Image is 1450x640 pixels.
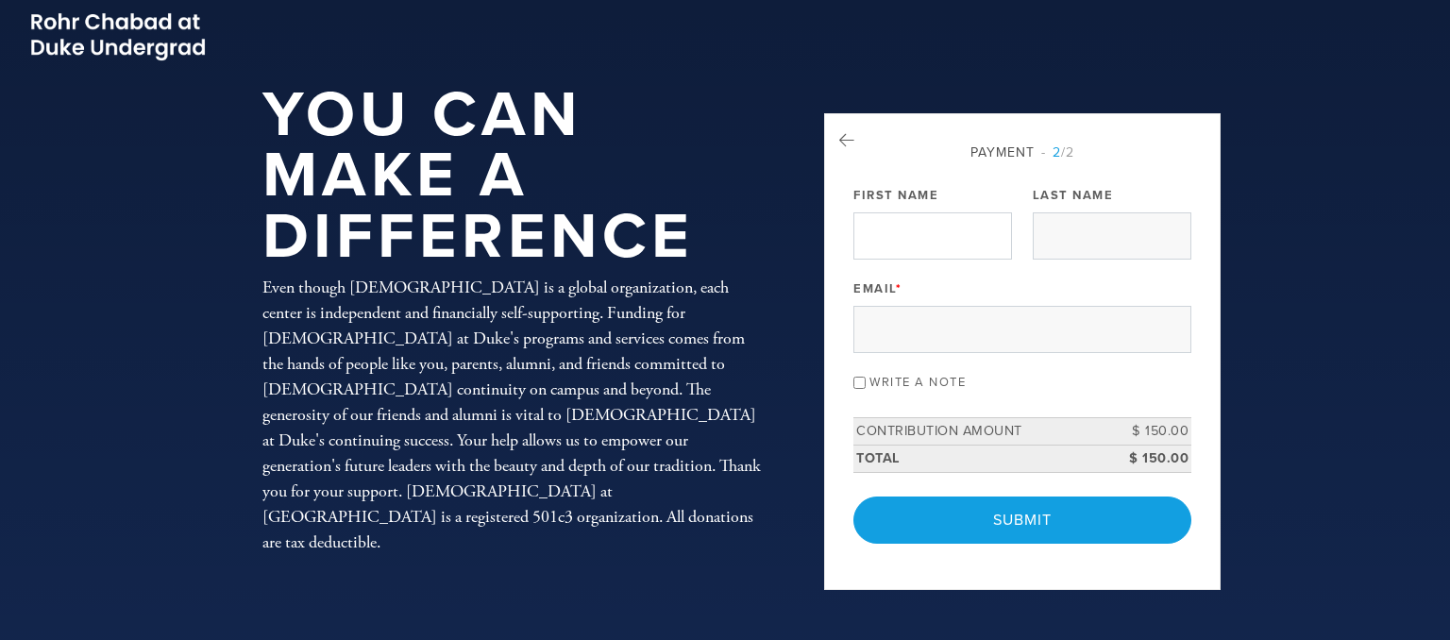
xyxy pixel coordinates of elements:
[853,143,1191,162] div: Payment
[896,281,902,296] span: This field is required.
[853,280,902,297] label: Email
[28,9,208,63] img: Picture2_0.png
[853,497,1191,544] input: Submit
[262,275,763,555] div: Even though [DEMOGRAPHIC_DATA] is a global organization, each center is independent and financial...
[1106,445,1191,472] td: $ 150.00
[1041,144,1074,160] span: /2
[853,445,1106,472] td: Total
[1033,187,1114,204] label: Last Name
[1106,418,1191,446] td: $ 150.00
[869,375,966,390] label: Write a note
[853,187,938,204] label: First Name
[1053,144,1061,160] span: 2
[853,418,1106,446] td: Contribution Amount
[262,85,763,268] h1: You Can Make a Difference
